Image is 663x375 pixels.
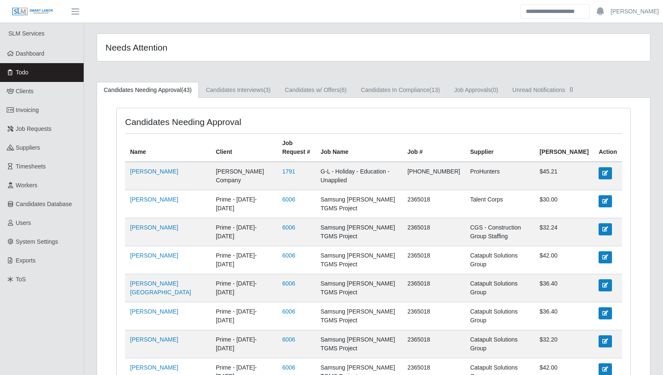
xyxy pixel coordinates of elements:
span: Todo [16,69,28,76]
a: 1791 [282,168,295,175]
td: Catapult Solutions Group [465,330,535,358]
span: (13) [430,87,440,93]
td: CGS - Construction Group Staffing [465,218,535,246]
td: 2365018 [402,330,465,358]
span: SLM Services [8,30,44,37]
td: Talent Corps [465,190,535,218]
span: Users [16,219,31,226]
a: Candidates In Compliance [354,82,447,98]
td: $36.40 [535,302,594,330]
a: 6006 [282,224,295,231]
td: G-L - Holiday - Education - Unapplied [315,162,402,190]
a: [PERSON_NAME][GEOGRAPHIC_DATA] [130,280,191,296]
span: Dashboard [16,50,45,57]
th: Supplier [465,134,535,162]
a: Candidates Needing Approval [97,82,199,98]
h4: Needs Attention [105,42,322,53]
td: Catapult Solutions Group [465,274,535,302]
input: Search [520,4,590,19]
td: Prime - [DATE]-[DATE] [211,274,277,302]
th: Action [594,134,622,162]
span: (6) [340,87,347,93]
th: Job # [402,134,465,162]
a: Candidates w/ Offers [278,82,354,98]
a: 6006 [282,196,295,203]
td: Samsung [PERSON_NAME] TGMS Project [315,218,402,246]
td: [PERSON_NAME] Company [211,162,277,190]
td: Prime - [DATE]-[DATE] [211,330,277,358]
span: (3) [264,87,271,93]
a: 6006 [282,280,295,287]
td: Samsung [PERSON_NAME] TGMS Project [315,302,402,330]
a: Job Approvals [447,82,505,98]
td: Catapult Solutions Group [465,302,535,330]
td: Samsung [PERSON_NAME] TGMS Project [315,330,402,358]
a: 6006 [282,336,295,343]
span: Candidates Database [16,201,72,207]
td: $30.00 [535,190,594,218]
span: System Settings [16,238,58,245]
a: 6006 [282,252,295,259]
span: Invoicing [16,107,39,113]
td: ProHunters [465,162,535,190]
td: Prime - [DATE]-[DATE] [211,190,277,218]
a: Unread Notifications [505,82,583,98]
td: Catapult Solutions Group [465,246,535,274]
span: ToS [16,276,26,283]
span: Clients [16,88,34,94]
a: [PERSON_NAME] [611,7,659,16]
a: [PERSON_NAME] [130,168,178,175]
td: Prime - [DATE]-[DATE] [211,246,277,274]
img: SLM Logo [12,7,54,16]
td: $36.40 [535,274,594,302]
a: [PERSON_NAME] [130,196,178,203]
td: 2365018 [402,274,465,302]
h4: Candidates Needing Approval [125,117,325,127]
a: Candidates Interviews [199,82,278,98]
td: Samsung [PERSON_NAME] TGMS Project [315,190,402,218]
td: $42.00 [535,246,594,274]
td: Samsung [PERSON_NAME] TGMS Project [315,274,402,302]
span: (0) [491,87,498,93]
td: Prime - [DATE]-[DATE] [211,302,277,330]
td: $32.24 [535,218,594,246]
span: Workers [16,182,38,189]
a: 6006 [282,308,295,315]
a: 6006 [282,364,295,371]
span: Job Requests [16,125,52,132]
a: [PERSON_NAME] [130,364,178,371]
td: 2365018 [402,218,465,246]
th: Job Request # [277,134,316,162]
span: Suppliers [16,144,40,151]
a: [PERSON_NAME] [130,308,178,315]
td: $32.20 [535,330,594,358]
a: [PERSON_NAME] [130,224,178,231]
th: Job Name [315,134,402,162]
span: [] [567,86,576,92]
a: [PERSON_NAME] [130,252,178,259]
span: Exports [16,257,36,264]
th: Client [211,134,277,162]
th: [PERSON_NAME] [535,134,594,162]
td: 2365018 [402,246,465,274]
td: 2365018 [402,190,465,218]
span: (43) [181,87,192,93]
td: $45.21 [535,162,594,190]
td: Prime - [DATE]-[DATE] [211,218,277,246]
td: 2365018 [402,302,465,330]
span: Timesheets [16,163,46,170]
a: [PERSON_NAME] [130,336,178,343]
td: Samsung [PERSON_NAME] TGMS Project [315,246,402,274]
td: [PHONE_NUMBER] [402,162,465,190]
th: Name [125,134,211,162]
